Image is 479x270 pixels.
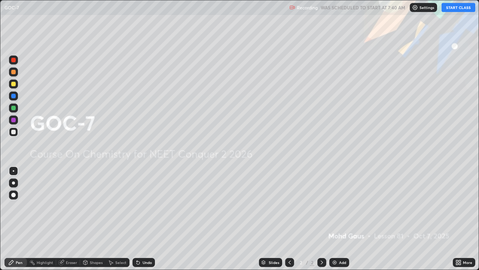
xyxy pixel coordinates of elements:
[310,259,314,266] div: 2
[16,261,22,264] div: Pen
[339,261,346,264] div: Add
[115,261,126,264] div: Select
[143,261,152,264] div: Undo
[419,6,434,9] p: Settings
[442,3,475,12] button: START CLASS
[412,4,418,10] img: class-settings-icons
[90,261,103,264] div: Shapes
[297,260,305,265] div: 2
[321,4,405,11] h5: WAS SCHEDULED TO START AT 7:40 AM
[332,259,338,265] img: add-slide-button
[66,261,77,264] div: Eraser
[289,4,295,10] img: recording.375f2c34.svg
[306,260,308,265] div: /
[269,261,279,264] div: Slides
[463,261,472,264] div: More
[4,4,19,10] p: GOC-7
[37,261,53,264] div: Highlight
[297,5,318,10] p: Recording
